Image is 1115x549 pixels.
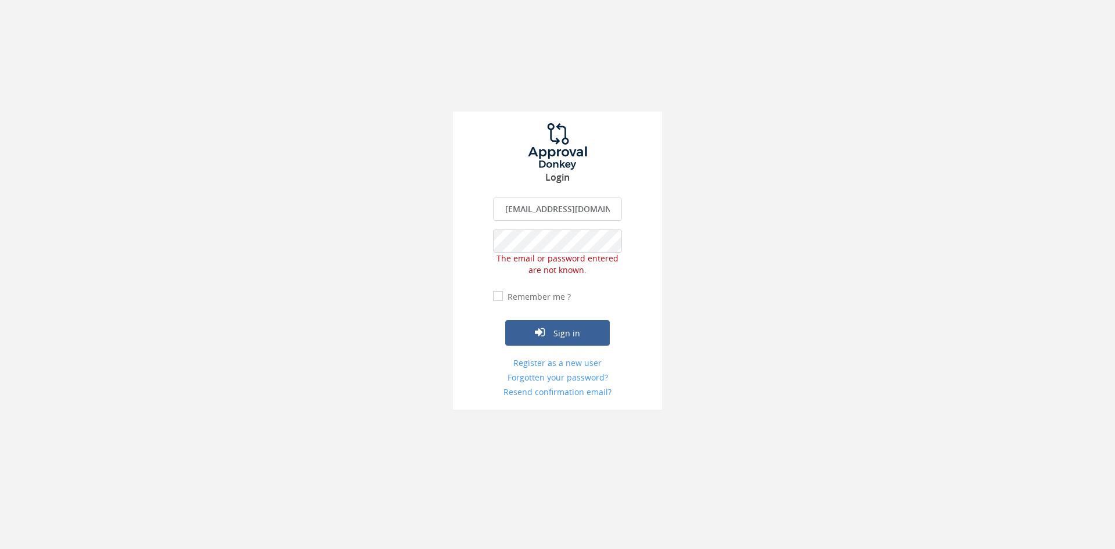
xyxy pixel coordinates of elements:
label: Remember me ? [505,291,571,303]
a: Forgotten your password? [493,372,622,383]
button: Sign in [505,320,610,346]
a: Register as a new user [493,357,622,369]
input: Enter your Email [493,198,622,221]
img: logo.png [514,123,601,170]
span: The email or password entered are not known. [497,253,618,275]
a: Resend confirmation email? [493,386,622,398]
h3: Login [453,173,662,183]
